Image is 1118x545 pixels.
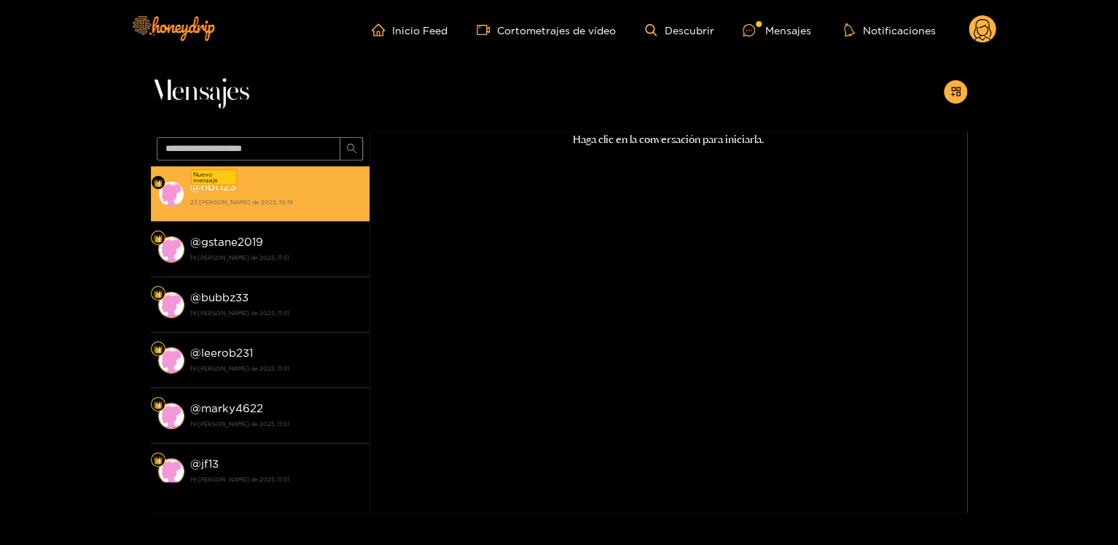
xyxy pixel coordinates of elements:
[944,80,967,104] button: añadir a la tienda de aplicaciones
[158,347,184,374] img: conversación
[190,236,201,248] font: @
[190,199,293,205] font: 23 [PERSON_NAME] de 2025, 10:18
[190,421,289,427] font: 19 [PERSON_NAME] de 2025, 11:51
[154,179,163,188] img: Nivel de ventilador
[477,23,616,36] a: Cortometrajes de vídeo
[190,180,201,193] font: @
[190,347,201,359] font: @
[190,310,289,316] font: 19 [PERSON_NAME] de 2025, 11:51
[190,366,289,371] font: 19 [PERSON_NAME] de 2025, 11:51
[158,403,184,429] img: conversación
[154,234,163,243] img: Nivel de ventilador
[151,77,249,107] font: Mensajes
[372,23,392,36] span: hogar
[201,402,263,414] font: marky4622
[190,402,201,414] font: @
[190,291,201,304] font: @
[154,290,163,298] img: Nivel de ventilador
[201,457,219,470] font: jf13
[158,458,184,484] img: conversación
[645,24,714,36] a: Descubrir
[154,456,163,465] img: Nivel de ventilador
[477,23,497,36] span: cámara de vídeo
[190,476,289,482] font: 19 [PERSON_NAME] de 2025, 11:51
[201,236,263,248] font: gstane2019
[201,180,236,193] font: hbt123
[154,401,163,409] img: Nivel de ventilador
[664,25,714,36] font: Descubrir
[346,143,357,155] span: buscar
[840,23,939,37] button: Notificaciones
[190,457,201,470] font: @
[340,137,363,161] button: buscar
[392,25,447,36] font: Inicio Feed
[201,347,253,359] font: leerob231
[154,345,163,354] img: Nivel de ventilador
[190,255,289,260] font: 19 [PERSON_NAME] de 2025, 11:51
[862,25,935,36] font: Notificaciones
[765,25,810,36] font: Mensajes
[158,181,184,207] img: conversación
[158,236,184,263] img: conversación
[950,86,961,98] span: añadir a la tienda de aplicaciones
[193,171,218,183] font: Nuevo mensaje
[372,23,447,36] a: Inicio Feed
[201,291,249,304] font: bubbz33
[497,25,616,36] font: Cortometrajes de vídeo
[158,292,184,318] img: conversación
[573,133,764,146] font: Haga clic en la conversación para iniciarla.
